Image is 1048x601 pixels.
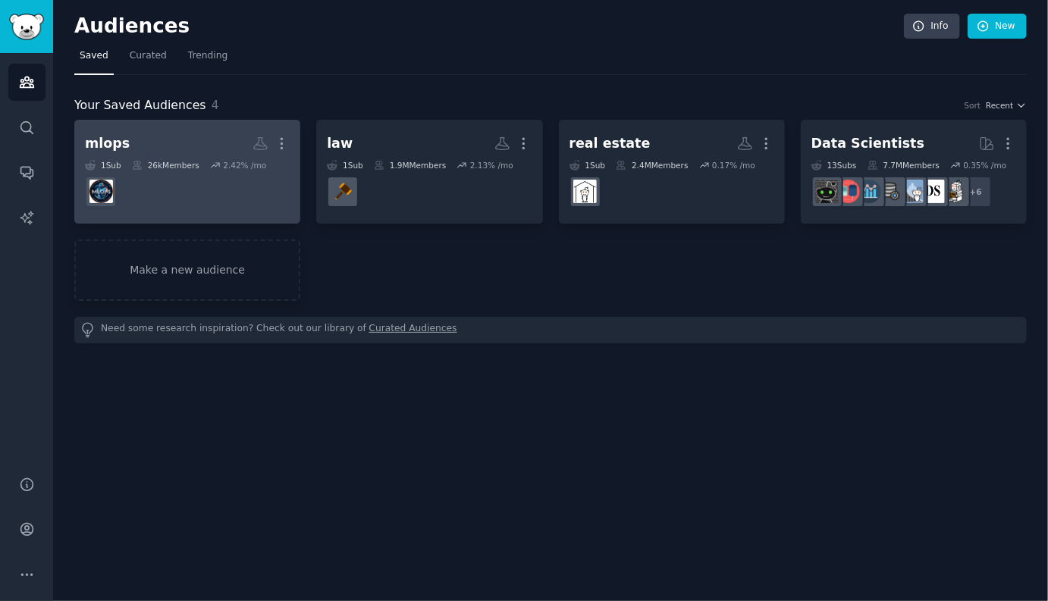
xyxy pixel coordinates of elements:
[986,100,1013,111] span: Recent
[85,134,130,153] div: mlops
[470,160,513,171] div: 2.13 % /mo
[801,120,1027,224] a: Data Scientists13Subs7.7MMembers0.35% /mo+6MachineLearningdatasciencestatisticsdataengineeringana...
[74,239,300,301] a: Make a new audience
[900,180,924,203] img: statistics
[868,160,940,171] div: 7.7M Members
[573,180,597,203] img: RealEstate
[74,96,206,115] span: Your Saved Audiences
[836,180,860,203] img: datasets
[369,322,457,338] a: Curated Audiences
[85,160,121,171] div: 1 Sub
[331,180,355,203] img: law
[569,160,606,171] div: 1 Sub
[569,134,651,153] div: real estate
[943,180,966,203] img: MachineLearning
[904,14,960,39] a: Info
[327,134,353,153] div: law
[212,98,219,112] span: 4
[964,160,1007,171] div: 0.35 % /mo
[559,120,785,224] a: real estate1Sub2.4MMembers0.17% /moRealEstate
[223,160,266,171] div: 2.42 % /mo
[89,180,113,203] img: mlops
[858,180,881,203] img: analytics
[986,100,1027,111] button: Recent
[968,14,1027,39] a: New
[965,100,981,111] div: Sort
[74,14,904,39] h2: Audiences
[132,160,199,171] div: 26k Members
[327,160,363,171] div: 1 Sub
[712,160,755,171] div: 0.17 % /mo
[616,160,688,171] div: 2.4M Members
[811,160,857,171] div: 13 Sub s
[316,120,542,224] a: law1Sub1.9MMembers2.13% /molaw
[188,49,227,63] span: Trending
[130,49,167,63] span: Curated
[960,176,992,208] div: + 6
[183,44,233,75] a: Trending
[124,44,172,75] a: Curated
[9,14,44,40] img: GummySearch logo
[921,180,945,203] img: datascience
[374,160,446,171] div: 1.9M Members
[74,120,300,224] a: mlops1Sub26kMembers2.42% /momlops
[815,180,839,203] img: data
[879,180,902,203] img: dataengineering
[74,317,1027,343] div: Need some research inspiration? Check out our library of
[74,44,114,75] a: Saved
[80,49,108,63] span: Saved
[811,134,924,153] div: Data Scientists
